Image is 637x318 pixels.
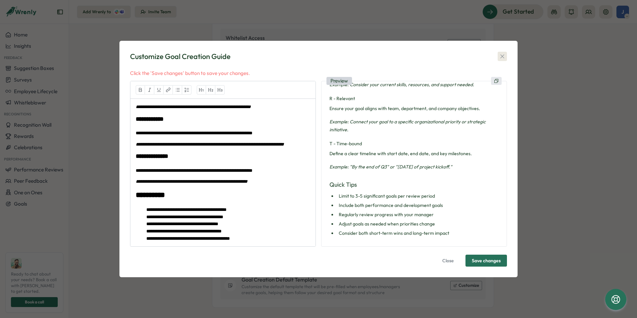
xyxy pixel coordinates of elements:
[465,255,507,267] button: Save changes
[182,85,191,95] button: Ordered list
[173,85,182,95] button: Bullet list
[472,255,501,266] span: Save changes
[337,211,499,219] li: Regularly review progress with your manager
[442,255,454,266] span: Close
[329,164,452,170] em: Example: "By the end of Q3" or "[DATE] of project kickoff."
[329,82,474,88] em: Example: Consider your current skills, resources, and support needed.
[130,51,231,62] div: Customize Goal Creation Guide
[329,180,499,189] h3: Quick Tips
[436,255,460,267] button: Close
[154,85,164,95] button: Underline
[329,150,499,158] p: Define a clear timeline with start date, end date, and key milestones.
[164,85,173,95] button: Link
[329,95,499,102] h4: R - Relevant
[329,119,486,133] em: Example: Connect your goal to a specific organizational priority or strategic initiative.
[337,220,499,228] li: Adjust goals as needed when priorities change
[136,85,145,95] button: Bold
[329,104,499,112] p: Ensure your goal aligns with team, department, and company objectives.
[197,85,206,95] button: Heading 1
[130,70,507,77] p: Click the 'Save changes' button to save your changes.
[337,201,499,209] li: Include both performance and development goals
[326,77,352,85] div: Preview
[206,85,215,95] button: Heading 2
[337,229,499,237] li: Consider both short-term wins and long-term impact
[145,85,154,95] button: Italic
[329,140,499,147] h4: T - Time-bound
[337,192,499,200] li: Limit to 3-5 significant goals per review period
[215,85,225,95] button: Heading 3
